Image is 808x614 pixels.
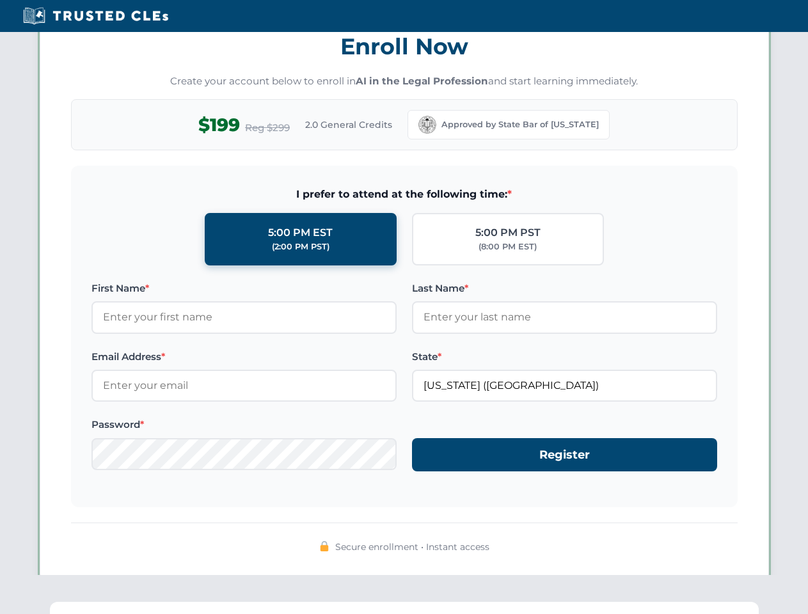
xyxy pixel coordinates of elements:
[91,417,397,432] label: Password
[305,118,392,132] span: 2.0 General Credits
[71,74,738,89] p: Create your account below to enroll in and start learning immediately.
[91,370,397,402] input: Enter your email
[245,120,290,136] span: Reg $299
[335,540,489,554] span: Secure enrollment • Instant access
[479,240,537,253] div: (8:00 PM EST)
[412,349,717,365] label: State
[91,281,397,296] label: First Name
[412,370,717,402] input: California (CA)
[356,75,488,87] strong: AI in the Legal Profession
[412,438,717,472] button: Register
[91,349,397,365] label: Email Address
[198,111,240,139] span: $199
[71,26,738,67] h3: Enroll Now
[319,541,329,551] img: 🔒
[412,301,717,333] input: Enter your last name
[441,118,599,131] span: Approved by State Bar of [US_STATE]
[91,186,717,203] span: I prefer to attend at the following time:
[272,240,329,253] div: (2:00 PM PST)
[91,301,397,333] input: Enter your first name
[475,224,541,241] div: 5:00 PM PST
[418,116,436,134] img: California Bar
[412,281,717,296] label: Last Name
[268,224,333,241] div: 5:00 PM EST
[19,6,172,26] img: Trusted CLEs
